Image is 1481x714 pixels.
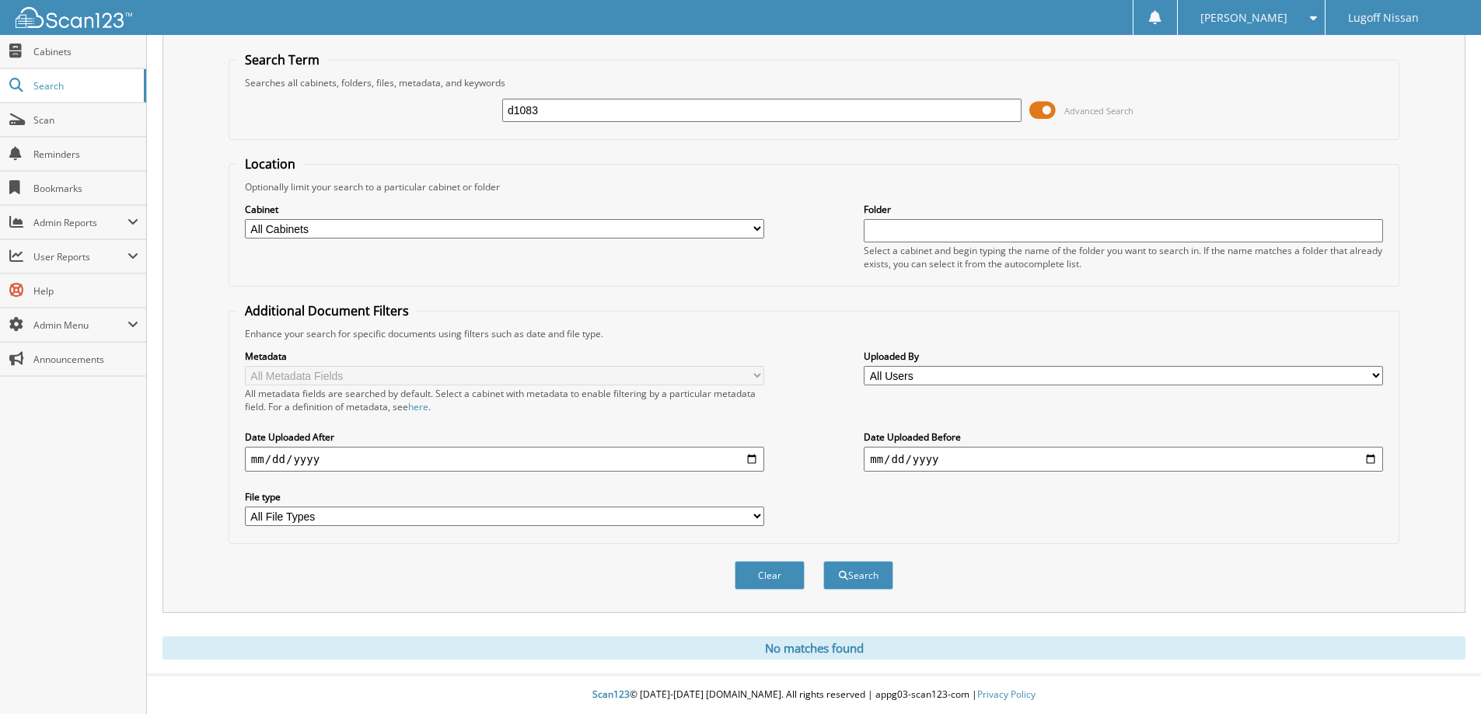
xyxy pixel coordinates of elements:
span: Advanced Search [1064,105,1133,117]
span: Reminders [33,148,138,161]
label: Folder [864,203,1383,216]
div: Optionally limit your search to a particular cabinet or folder [237,180,1391,193]
a: here [408,400,428,413]
span: Bookmarks [33,182,138,195]
div: Searches all cabinets, folders, files, metadata, and keywords [237,76,1391,89]
div: Select a cabinet and begin typing the name of the folder you want to search in. If the name match... [864,244,1383,270]
legend: Additional Document Filters [237,302,417,319]
iframe: Chat Widget [1403,639,1481,714]
span: Search [33,79,136,92]
div: © [DATE]-[DATE] [DOMAIN_NAME]. All rights reserved | appg03-scan123-com | [147,676,1481,714]
span: [PERSON_NAME] [1200,13,1287,23]
span: Cabinets [33,45,138,58]
input: end [864,447,1383,472]
label: File type [245,490,764,503]
label: Cabinet [245,203,764,216]
div: All metadata fields are searched by default. Select a cabinet with metadata to enable filtering b... [245,387,764,413]
label: Uploaded By [864,350,1383,363]
span: Scan123 [592,688,630,701]
span: Announcements [33,353,138,366]
legend: Location [237,155,303,172]
span: Scan [33,113,138,127]
label: Date Uploaded Before [864,430,1383,444]
input: start [245,447,764,472]
div: No matches found [162,636,1465,660]
legend: Search Term [237,51,327,68]
span: User Reports [33,250,127,263]
span: Lugoff Nissan [1348,13,1419,23]
img: scan123-logo-white.svg [16,7,132,28]
button: Search [823,561,893,590]
label: Date Uploaded After [245,430,764,444]
button: Clear [735,561,805,590]
div: Enhance your search for specific documents using filters such as date and file type. [237,327,1391,340]
a: Privacy Policy [977,688,1036,701]
span: Admin Menu [33,319,127,332]
label: Metadata [245,350,764,363]
span: Help [33,284,138,298]
span: Admin Reports [33,216,127,229]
